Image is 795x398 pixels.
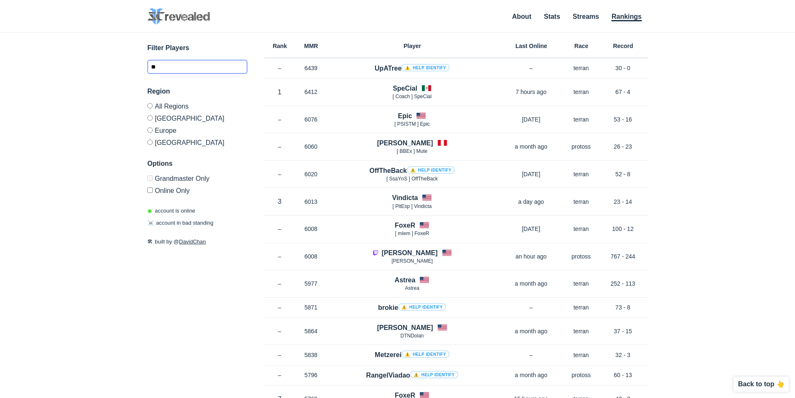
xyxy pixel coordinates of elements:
p: Back to top 👆 [738,381,785,388]
p: 6076 [295,115,327,124]
span: ☠️ [147,220,154,226]
input: All Regions [147,103,153,109]
p: – [264,279,295,288]
span: Astrea [405,285,419,291]
p: – [264,351,295,359]
a: DavidChan [179,238,206,245]
p: 3 [264,197,295,206]
p: a month ago [498,279,565,288]
p: terran [565,303,598,312]
p: built by @ [147,238,247,246]
label: Europe [147,124,247,136]
p: 5871 [295,303,327,312]
a: ⚠️ Help identify [407,166,455,174]
p: a month ago [498,327,565,335]
p: an hour ago [498,252,565,261]
h4: OffTheBack [369,166,455,175]
p: 6013 [295,198,327,206]
p: 100 - 12 [598,225,648,233]
p: protoss [565,371,598,379]
p: a month ago [498,142,565,151]
h6: Race [565,43,598,49]
p: – [264,371,295,379]
p: account in bad standing [147,219,213,227]
span: [ Coach ] SpeCial [393,94,432,99]
p: 60 - 13 [598,371,648,379]
input: Grandmaster Only [147,175,153,181]
p: 5796 [295,371,327,379]
p: 1 [264,87,295,97]
p: – [498,303,565,312]
p: 6439 [295,64,327,72]
p: 6060 [295,142,327,151]
a: About [512,13,531,20]
span: [PERSON_NAME] [391,258,433,264]
p: 6008 [295,252,327,261]
h6: MMR [295,43,327,49]
h4: [PERSON_NAME] [381,248,437,258]
p: 26 - 23 [598,142,648,151]
p: 6412 [295,88,327,96]
h3: Filter Players [147,43,247,53]
h4: RangelViadao [366,370,458,380]
p: 23 - 14 [598,198,648,206]
p: terran [565,115,598,124]
h4: UpATree [375,63,449,73]
p: – [264,64,295,72]
span: [ PltEsp ] Vindicta [393,203,432,209]
p: 37 - 15 [598,327,648,335]
p: protoss [565,142,598,151]
h4: FoxeR [395,221,415,230]
p: 5977 [295,279,327,288]
span: ◉ [147,208,152,214]
p: 67 - 4 [598,88,648,96]
p: 6020 [295,170,327,178]
a: ⚠️ Help identify [410,371,458,378]
p: 73 - 8 [598,303,648,312]
a: ⚠️ Help identify [398,303,446,311]
p: 7 hours ago [498,88,565,96]
input: [GEOGRAPHIC_DATA] [147,115,153,121]
p: terran [565,327,598,335]
h4: [PERSON_NAME] [377,323,433,332]
p: account is online [147,207,195,215]
label: Only Show accounts currently in Grandmaster [147,175,247,184]
p: protoss [565,252,598,261]
p: terran [565,225,598,233]
p: – [264,170,295,178]
h4: Vindicta [392,193,418,203]
a: ⚠️ Help identify [401,64,449,71]
h4: Metzerei [375,350,449,360]
p: 52 - 8 [598,170,648,178]
label: All Regions [147,103,247,112]
h6: Rank [264,43,295,49]
p: [DATE] [498,170,565,178]
span: DTNDolan [400,333,424,339]
span: 🛠 [147,238,153,245]
label: Only show accounts currently laddering [147,184,247,194]
p: – [498,64,565,72]
span: [ mIem ] FoxeR [395,231,429,236]
p: 6008 [295,225,327,233]
p: terran [565,351,598,359]
h3: Options [147,159,247,169]
p: 53 - 16 [598,115,648,124]
p: 30 - 0 [598,64,648,72]
h4: [PERSON_NAME] [377,138,433,148]
label: [GEOGRAPHIC_DATA] [147,112,247,124]
img: icon-twitch.7daa0e80.svg [372,249,379,256]
a: Player is streaming on Twitch [372,249,381,256]
input: Online Only [147,188,153,193]
h3: Region [147,86,247,96]
p: 5838 [295,351,327,359]
span: [ BBEx ] Mute [397,148,427,154]
span: [ SsaYnS ] OffTheBack [386,176,438,182]
h6: Player [327,43,498,49]
a: Streams [573,13,599,20]
h6: Last Online [498,43,565,49]
p: – [498,351,565,359]
a: Rankings [611,13,641,21]
p: 32 - 3 [598,351,648,359]
p: – [264,252,295,261]
img: SC2 Revealed [147,8,210,25]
